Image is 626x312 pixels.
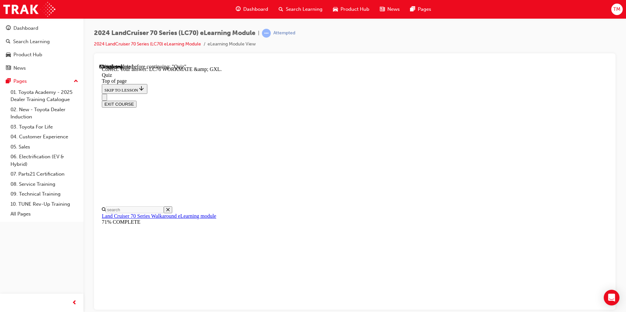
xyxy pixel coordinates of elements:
[8,132,81,142] a: 04. Customer Experience
[611,4,623,15] button: TM
[3,75,81,87] button: Pages
[8,169,81,179] a: 07. Parts21 Certification
[3,21,81,75] button: DashboardSearch LearningProduct HubNews
[8,209,81,219] a: All Pages
[7,143,64,149] input: Search
[6,78,11,84] span: pages-icon
[273,3,328,16] a: search-iconSearch Learning
[262,29,271,38] span: learningRecordVerb_ATTEMPT-icon
[8,152,81,169] a: 06. Electrification (EV & Hybrid)
[286,6,322,13] span: Search Learning
[3,30,8,37] button: Close navigation menu
[5,24,46,29] span: SKIP TO LESSON
[72,299,77,307] span: prev-icon
[8,199,81,209] a: 10. TUNE Rev-Up Training
[387,6,400,13] span: News
[8,87,81,105] a: 01. Toyota Academy - 2025 Dealer Training Catalogue
[6,39,10,45] span: search-icon
[8,189,81,199] a: 09. Technical Training
[3,62,81,74] a: News
[13,78,27,85] div: Pages
[243,6,268,13] span: Dashboard
[333,5,338,13] span: car-icon
[410,5,415,13] span: pages-icon
[13,25,38,32] div: Dashboard
[418,6,431,13] span: Pages
[13,51,42,59] div: Product Hub
[613,6,620,13] span: TM
[13,38,50,45] div: Search Learning
[3,49,81,61] a: Product Hub
[13,64,26,72] div: News
[273,30,295,36] div: Attempted
[64,143,73,149] button: Close search menu
[258,29,259,37] span: |
[341,6,369,13] span: Product Hub
[8,105,81,122] a: 02. New - Toyota Dealer Induction
[3,155,508,161] div: 71% COMPLETE
[3,22,81,34] a: Dashboard
[8,122,81,132] a: 03. Toyota For Life
[230,3,273,16] a: guage-iconDashboard
[375,3,405,16] a: news-iconNews
[236,5,241,13] span: guage-icon
[6,52,11,58] span: car-icon
[94,41,201,47] a: 2024 LandCruiser 70 Series (LC70) eLearning Module
[208,41,256,48] li: eLearning Module View
[94,29,255,37] span: 2024 LandCruiser 70 Series (LC70) eLearning Module
[604,290,619,305] div: Open Intercom Messenger
[3,20,48,30] button: SKIP TO LESSON
[380,5,385,13] span: news-icon
[3,149,117,155] a: Land Cruiser 70 Series Walkaround eLearning module
[3,37,37,44] button: EXIT COURSE
[8,142,81,152] a: 05. Sales
[3,36,81,48] a: Search Learning
[6,65,11,71] span: news-icon
[8,179,81,189] a: 08. Service Training
[74,77,78,86] span: up-icon
[328,3,375,16] a: car-iconProduct Hub
[6,26,11,31] span: guage-icon
[3,14,508,20] div: Top of page
[3,3,508,9] div: Correct. Your answer: LC76 WORKMATE &amp; GXL.
[3,2,55,17] img: Trak
[405,3,436,16] a: pages-iconPages
[279,5,283,13] span: search-icon
[3,9,508,14] div: Quiz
